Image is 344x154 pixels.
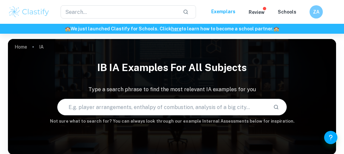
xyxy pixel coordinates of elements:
[273,26,279,31] span: 🏫
[8,58,336,78] h1: IB IA examples for all subjects
[61,5,178,19] input: Search...
[15,42,27,52] a: Home
[39,43,44,51] p: IA
[278,9,296,15] a: Schools
[65,26,71,31] span: 🏫
[171,26,181,31] a: here
[8,5,50,19] img: Clastify logo
[1,25,343,32] h6: We just launched Clastify for Schools. Click to learn how to become a school partner.
[270,101,282,113] button: Search
[324,131,337,144] button: Help and Feedback
[8,86,336,94] p: Type a search phrase to find the most relevant IA examples for you
[310,5,323,19] button: ZA
[211,8,235,15] p: Exemplars
[58,98,268,116] input: E.g. player arrangements, enthalpy of combustion, analysis of a big city...
[313,8,320,16] h6: ZA
[8,118,336,125] h6: Not sure what to search for? You can always look through our example Internal Assessments below f...
[249,9,265,16] p: Review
